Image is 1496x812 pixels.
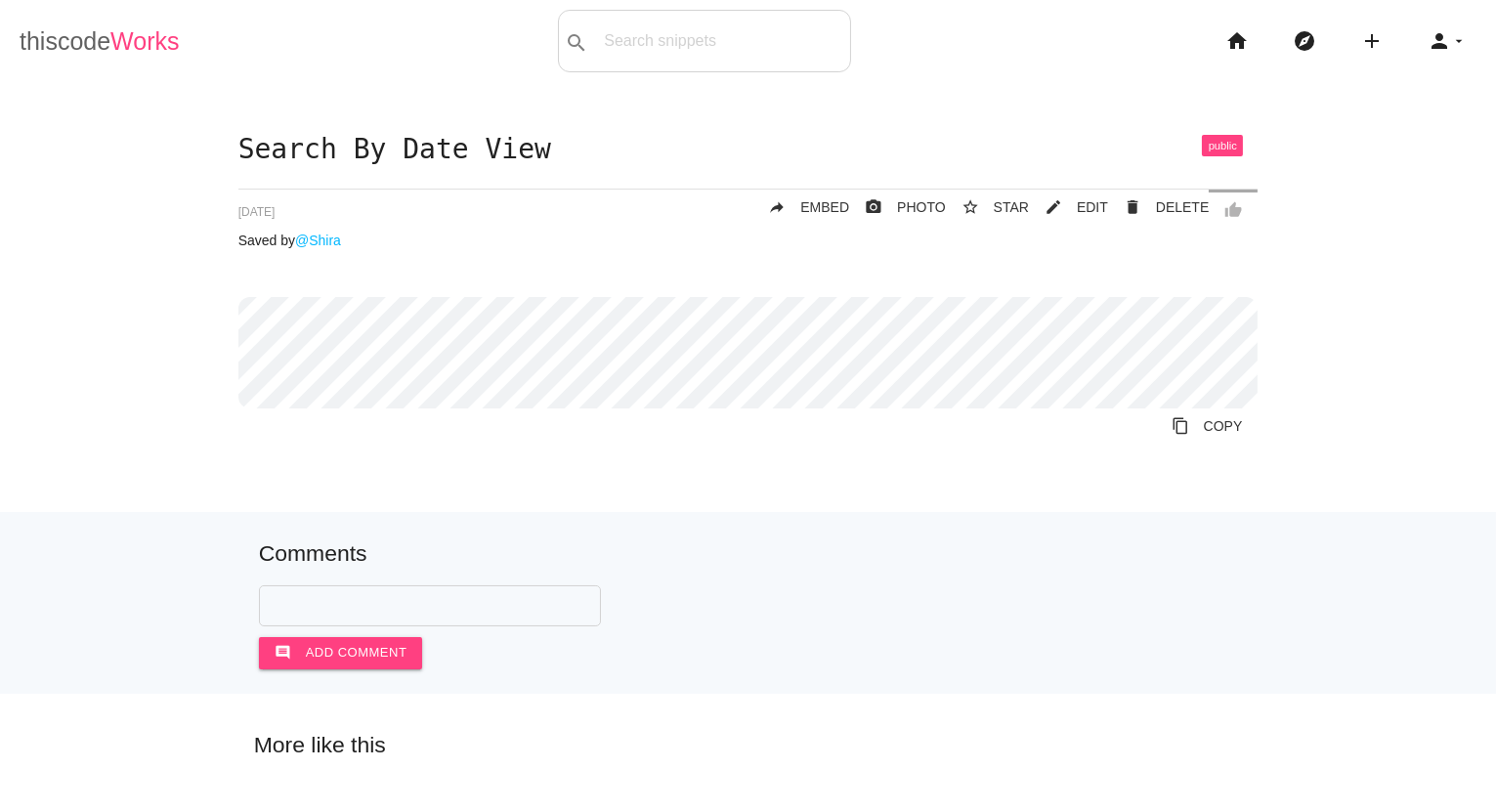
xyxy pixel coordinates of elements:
a: photo_cameraPHOTO [849,190,946,225]
i: star_border [962,190,979,225]
span: EMBED [800,199,849,215]
h5: More like this [225,733,1272,757]
i: search [565,12,588,74]
button: search [559,11,594,71]
a: replyEMBED [752,190,849,225]
i: person [1428,10,1451,72]
a: @Shira [295,233,341,248]
h5: Comments [259,541,1238,566]
i: add [1360,10,1384,72]
h1: Search By Date View [238,135,1259,165]
i: mode_edit [1045,190,1062,225]
i: delete [1124,190,1141,225]
span: PHOTO [897,199,946,215]
a: Delete Post [1108,190,1209,225]
span: Works [110,27,179,55]
i: home [1225,10,1249,72]
a: Copy to Clipboard [1156,408,1259,444]
input: Search snippets [594,21,850,62]
a: mode_editEDIT [1029,190,1108,225]
i: arrow_drop_down [1451,10,1467,72]
span: [DATE] [238,205,276,219]
span: EDIT [1077,199,1108,215]
span: DELETE [1156,199,1209,215]
span: STAR [994,199,1029,215]
i: photo_camera [865,190,882,225]
button: commentAdd comment [259,637,423,668]
i: content_copy [1172,408,1189,444]
i: reply [768,190,786,225]
p: Saved by [238,233,1259,248]
button: star_borderSTAR [946,190,1029,225]
i: explore [1293,10,1316,72]
i: comment [275,637,291,668]
a: thiscodeWorks [20,10,180,72]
